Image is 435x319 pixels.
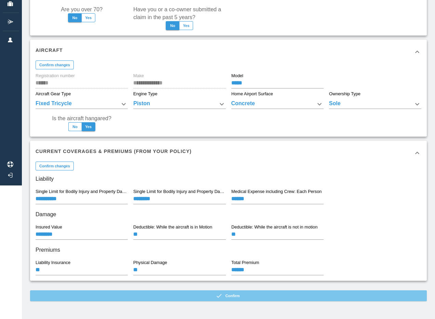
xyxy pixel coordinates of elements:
[231,91,273,97] label: Home Airport Surface
[133,73,144,79] label: Make
[133,189,226,195] label: Single Limit for Bodily Injury and Property Damage Liability: Each Passenger
[133,91,158,97] label: Engine Type
[329,91,361,97] label: Ownership Type
[81,13,95,22] button: Yes
[82,122,95,131] button: Yes
[36,162,74,170] button: Confirm changes
[30,290,427,301] button: Confirm
[36,210,421,219] h6: Damage
[231,189,322,195] label: Medical Expense including Crew: Each Person
[52,114,111,122] label: Is the aircraft hangared?
[133,224,212,230] label: Deductible: While the aircraft is in Motion
[133,260,167,266] label: Physical Damage
[133,99,226,109] div: Piston
[30,40,427,64] div: Aircraft
[231,260,259,266] label: Total Premium
[36,46,63,54] h6: Aircraft
[30,141,427,165] div: Current Coverages & Premiums (from your policy)
[231,224,317,230] label: Deductible: While the aircraft is not in motion
[36,260,70,266] label: Liability Insurance
[231,99,324,109] div: Concrete
[36,148,192,155] h6: Current Coverages & Premiums (from your policy)
[61,5,103,13] label: Are you over 70?
[329,99,421,109] div: Sole
[68,13,82,22] button: No
[166,21,179,30] button: No
[36,224,62,230] label: Insured Value
[36,174,421,184] h6: Liability
[36,99,128,109] div: Fixed Tricycle
[133,5,226,21] label: Have you or a co-owner submitted a claim in the past 5 years?
[36,91,71,97] label: Aircraft Gear Type
[36,189,128,195] label: Single Limit for Bodily Injury and Property Damage Liability including Passengers: Each Occurrence
[36,245,421,255] h6: Premiums
[179,21,193,30] button: Yes
[231,73,243,79] label: Model
[68,122,82,131] button: No
[36,73,75,79] label: Registration number
[36,60,74,69] button: Confirm changes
